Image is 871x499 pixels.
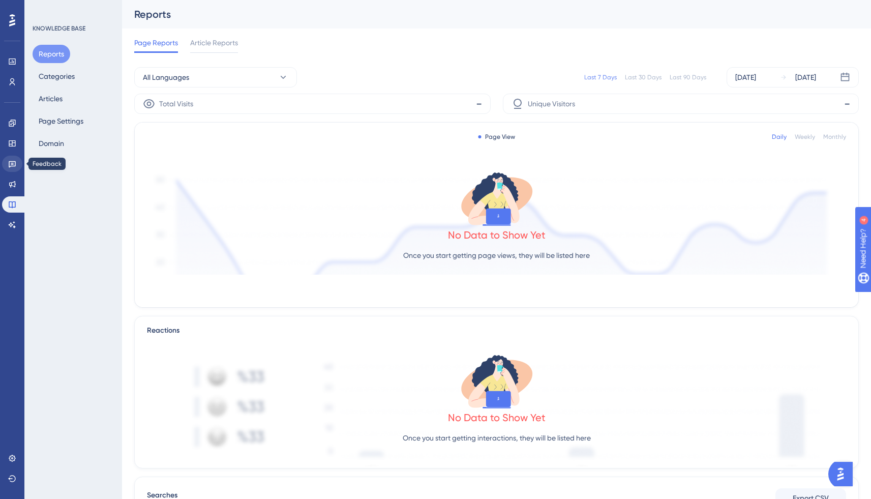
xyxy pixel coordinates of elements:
span: All Languages [143,71,189,83]
p: Once you start getting interactions, they will be listed here [403,432,591,444]
div: No Data to Show Yet [448,410,546,425]
div: Weekly [795,133,815,141]
span: Page Reports [134,37,178,49]
button: Access [33,157,68,175]
div: Daily [772,133,787,141]
span: Unique Visitors [528,98,575,110]
div: Last 90 Days [670,73,706,81]
span: - [844,96,850,112]
div: No Data to Show Yet [448,228,546,242]
span: Total Visits [159,98,193,110]
span: - [476,96,482,112]
p: Once you start getting page views, they will be listed here [403,249,590,261]
div: [DATE] [795,71,816,83]
button: Reports [33,45,70,63]
span: Article Reports [190,37,238,49]
div: KNOWLEDGE BASE [33,24,85,33]
div: Last 7 Days [584,73,617,81]
div: Last 30 Days [625,73,662,81]
div: [DATE] [735,71,756,83]
iframe: UserGuiding AI Assistant Launcher [828,459,859,489]
button: All Languages [134,67,297,87]
button: Categories [33,67,81,85]
span: Need Help? [24,3,64,15]
div: Monthly [823,133,846,141]
div: Page View [478,133,515,141]
div: 4 [71,5,74,13]
button: Page Settings [33,112,89,130]
div: Reactions [147,325,846,337]
div: Reports [134,7,833,21]
button: Domain [33,134,70,153]
button: Articles [33,90,69,108]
